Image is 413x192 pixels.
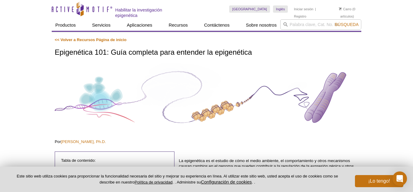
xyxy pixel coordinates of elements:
img: Guía completa para entender la epigenética [55,63,358,132]
p: La epigenética es el estudio de cómo el medio ambiente, el comportamiento y otros mecanismos caus... [179,158,358,191]
a: [GEOGRAPHIC_DATA] [229,5,270,13]
a: << Volver a Recursos Página de inicio [55,37,126,42]
a: [PERSON_NAME], Ph.D. [61,139,106,144]
a: Carro [339,7,352,11]
h2: Habilitar la investigación epigenética [115,7,180,18]
a: Inglés [273,5,288,13]
h1: Epigenética 101: Guía completa para entender la epigenética [55,48,358,57]
img: Tu carrito [339,7,342,10]
p: Este sitio web utiliza cookies para proporcionar la funcionalidad necesaria del sitio y mejorar s... [10,174,345,185]
a: Iniciar sesión [294,7,313,11]
a: Registro [294,14,306,18]
li: (0 artículos) [333,5,361,20]
a: Productos [52,19,80,31]
p: Tabla de contenido: [61,158,168,163]
a: Aplicaciones [123,19,156,31]
button: Configuración de cookies [201,179,252,184]
a: Servicios [89,19,114,31]
input: Palabra clave, Cat. No. No. [280,19,361,30]
span: Búsqueda [335,22,359,27]
button: Búsqueda [333,22,360,27]
li: | [315,5,316,13]
div: Abrir el mensajero de intercomunicación [392,171,407,186]
a: Recursos [165,19,191,31]
a: Política de privacidad [135,180,172,184]
button: ¡Lo tengo! [355,175,403,187]
p: Por [55,139,358,145]
a: Sobre nosotros [242,19,280,31]
a: Contáctenos [200,19,233,31]
a: ¿Qué es la Epigenética? [64,166,111,172]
